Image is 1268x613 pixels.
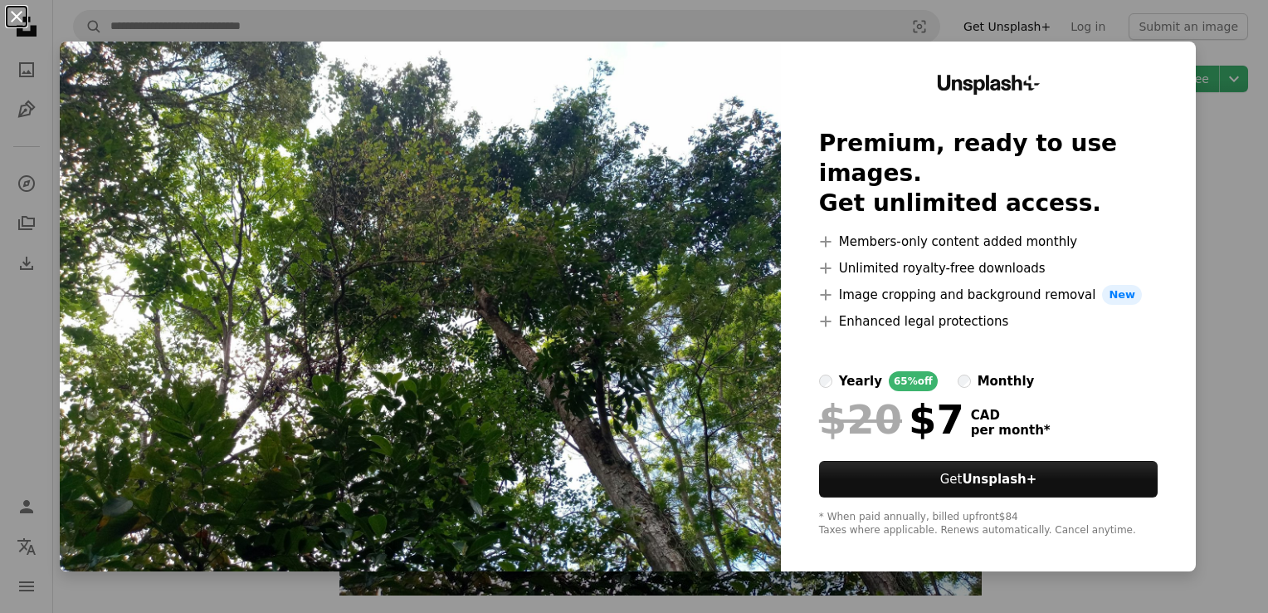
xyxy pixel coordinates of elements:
span: per month * [971,423,1051,438]
input: monthly [958,375,971,388]
li: Unlimited royalty-free downloads [819,258,1158,278]
li: Image cropping and background removal [819,285,1158,305]
div: monthly [978,371,1035,391]
strong: Unsplash+ [962,472,1036,487]
li: Members-only content added monthly [819,232,1158,252]
h2: Premium, ready to use images. Get unlimited access. [819,129,1158,218]
li: Enhanced legal protections [819,311,1158,331]
button: GetUnsplash+ [819,461,1158,498]
div: 65% off [889,371,938,391]
div: yearly [839,371,882,391]
span: New [1102,285,1142,305]
input: yearly65%off [819,375,832,388]
span: CAD [971,408,1051,423]
div: $7 [819,398,964,441]
span: $20 [819,398,902,441]
div: * When paid annually, billed upfront $84 Taxes where applicable. Renews automatically. Cancel any... [819,511,1158,537]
